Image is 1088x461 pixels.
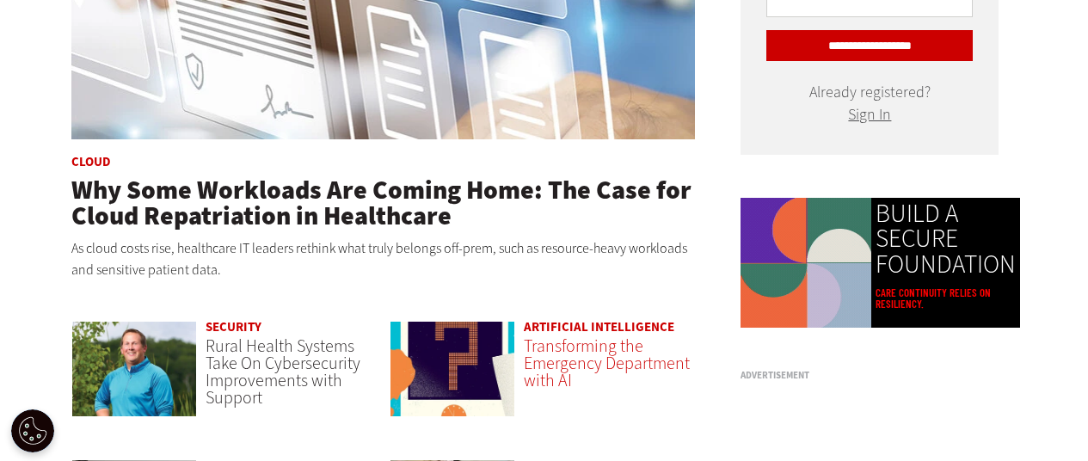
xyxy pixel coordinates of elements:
[741,198,871,329] img: Colorful animated shapes
[206,335,360,409] a: Rural Health Systems Take On Cybersecurity Improvements with Support
[524,318,674,335] a: Artificial Intelligence
[71,153,111,170] a: Cloud
[390,321,516,433] a: illustration of question mark
[11,409,54,452] button: Open Preferences
[71,237,696,281] p: As cloud costs rise, healthcare IT leaders rethink what truly belongs off-prem, such as resource-...
[71,321,198,433] a: Jim Roeder
[71,321,198,417] img: Jim Roeder
[11,409,54,452] div: Cookie Settings
[71,173,692,233] a: Why Some Workloads Are Coming Home: The Case for Cloud Repatriation in Healthcare
[206,318,261,335] a: Security
[741,371,999,380] h3: Advertisement
[524,335,690,392] a: Transforming the Emergency Department with AI
[766,87,973,120] div: Already registered?
[876,287,1016,310] a: Care continuity relies on resiliency.
[390,321,516,417] img: illustration of question mark
[848,104,891,125] a: Sign In
[876,201,1016,277] a: BUILD A SECURE FOUNDATION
